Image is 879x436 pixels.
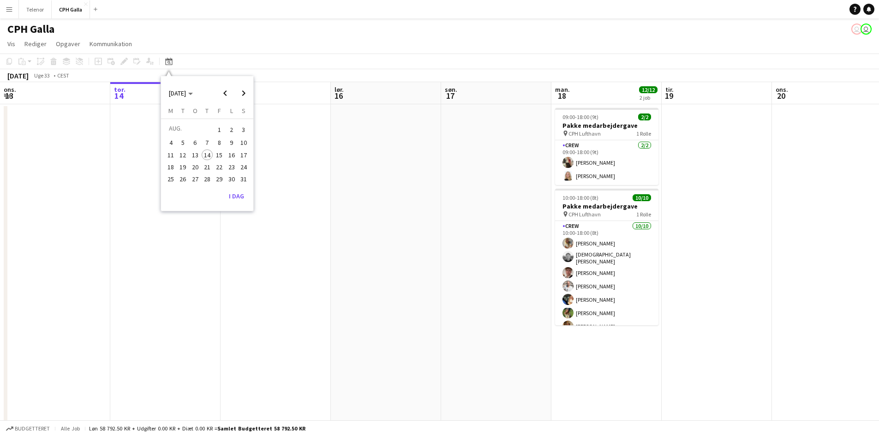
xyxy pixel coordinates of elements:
[189,149,201,161] button: 13-08-2025
[113,90,126,101] span: 14
[555,108,658,185] app-job-card: 09:00-18:00 (9t)2/2Pakke medarbejdergave CPH Lufthavn1 RolleCrew2/209:00-18:00 (9t)[PERSON_NAME][...
[21,38,50,50] a: Rediger
[181,107,185,115] span: T
[4,38,19,50] a: Vis
[562,194,598,201] span: 10:00-18:00 (8t)
[165,173,176,185] span: 25
[7,40,15,48] span: Vis
[202,137,213,149] span: 7
[333,90,344,101] span: 16
[226,149,237,161] span: 16
[165,137,176,149] span: 4
[213,173,225,185] button: 29-08-2025
[213,161,225,173] button: 22-08-2025
[165,149,177,161] button: 11-08-2025
[201,137,213,149] button: 07-08-2025
[238,173,249,185] span: 31
[555,140,658,185] app-card-role: Crew2/209:00-18:00 (9t)[PERSON_NAME][PERSON_NAME]
[238,137,249,149] span: 10
[178,149,189,161] span: 12
[201,173,213,185] button: 28-08-2025
[638,113,651,120] span: 2/2
[218,107,221,115] span: F
[225,149,237,161] button: 16-08-2025
[165,149,176,161] span: 11
[225,161,237,173] button: 23-08-2025
[214,173,225,185] span: 29
[5,424,51,434] button: Budgetteret
[226,123,237,136] span: 2
[190,173,201,185] span: 27
[190,137,201,149] span: 6
[238,137,250,149] button: 10-08-2025
[238,161,249,173] span: 24
[555,221,658,376] app-card-role: Crew10/1010:00-18:00 (8t)[PERSON_NAME][DEMOGRAPHIC_DATA][PERSON_NAME][PERSON_NAME][PERSON_NAME][P...
[214,149,225,161] span: 15
[178,173,189,185] span: 26
[217,425,305,432] span: Samlet budgetteret 58 792.50 KR
[242,107,245,115] span: S
[776,85,788,94] span: ons.
[861,24,872,35] app-user-avatar: Louise Leise Nissen
[59,425,81,432] span: Alle job
[568,130,601,137] span: CPH Lufthavn
[226,173,237,185] span: 30
[178,137,189,149] span: 5
[177,173,189,185] button: 26-08-2025
[216,84,234,102] button: Previous month
[633,194,651,201] span: 10/10
[177,161,189,173] button: 19-08-2025
[90,40,132,48] span: Kommunikation
[555,85,570,94] span: man.
[554,90,570,101] span: 18
[225,122,237,137] button: 02-08-2025
[640,94,657,101] div: 2 job
[774,90,788,101] span: 20
[636,211,651,218] span: 1 Rolle
[214,161,225,173] span: 22
[664,90,674,101] span: 19
[189,173,201,185] button: 27-08-2025
[30,72,54,79] span: Uge 33
[165,173,177,185] button: 25-08-2025
[555,202,658,210] h3: Pakke medarbejdergave
[562,113,598,120] span: 09:00-18:00 (9t)
[52,38,84,50] a: Opgaver
[226,137,237,149] span: 9
[238,122,250,137] button: 03-08-2025
[234,84,253,102] button: Next month
[665,85,674,94] span: tir.
[15,425,50,432] span: Budgetteret
[201,149,213,161] button: 14-08-2025
[189,137,201,149] button: 06-08-2025
[57,72,69,79] div: CEST
[202,161,213,173] span: 21
[165,161,176,173] span: 18
[335,85,344,94] span: lør.
[86,38,136,50] a: Kommunikation
[165,137,177,149] button: 04-08-2025
[226,161,237,173] span: 23
[225,137,237,149] button: 09-08-2025
[177,137,189,149] button: 05-08-2025
[214,137,225,149] span: 8
[238,149,250,161] button: 17-08-2025
[555,189,658,325] app-job-card: 10:00-18:00 (8t)10/10Pakke medarbejdergave CPH Lufthavn1 RolleCrew10/1010:00-18:00 (8t)[PERSON_NA...
[165,122,213,137] td: AUG.
[238,161,250,173] button: 24-08-2025
[52,0,90,18] button: CPH Galla
[2,90,16,101] span: 13
[165,85,197,102] button: Choose month and year
[190,149,201,161] span: 13
[178,161,189,173] span: 19
[230,107,233,115] span: L
[169,89,186,97] span: [DATE]
[56,40,80,48] span: Opgaver
[4,85,16,94] span: ons.
[555,121,658,130] h3: Pakke medarbejdergave
[445,85,457,94] span: søn.
[19,0,52,18] button: Telenor
[568,211,601,218] span: CPH Lufthavn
